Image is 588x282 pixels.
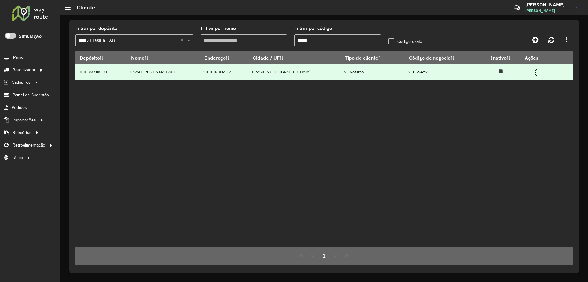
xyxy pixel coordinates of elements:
[12,104,27,111] span: Pedidos
[12,154,23,161] span: Tático
[520,51,557,64] th: Ações
[201,25,236,32] label: Filtrar por nome
[294,25,332,32] label: Filtrar por código
[511,1,524,14] a: Contato Rápido
[481,51,521,64] th: Inativo
[127,51,200,64] th: Nome
[525,8,571,13] span: [PERSON_NAME]
[249,64,341,80] td: BRASILIA / [GEOGRAPHIC_DATA]
[127,64,200,80] td: CAVALEIROS DA MADRUG
[525,2,571,8] h3: [PERSON_NAME]
[405,51,481,64] th: Código de negócio
[12,79,31,86] span: Cadastros
[75,64,127,80] td: CDD Brasilia - XB
[200,51,249,64] th: Endereço
[405,64,481,80] td: 71059477
[19,33,42,40] label: Simulação
[75,51,127,64] th: Depósito
[249,51,341,64] th: Cidade / UF
[13,129,32,136] span: Relatórios
[388,38,422,45] label: Código exato
[318,250,330,262] button: 1
[200,64,249,80] td: SIBIPIRUNA 62
[13,142,45,148] span: Retroalimentação
[13,117,36,123] span: Importações
[13,92,49,98] span: Painel de Sugestão
[341,51,405,64] th: Tipo de cliente
[13,54,24,61] span: Painel
[341,64,405,80] td: 5 - Noturna
[180,37,186,44] span: Clear all
[75,25,117,32] label: Filtrar por depósito
[13,67,36,73] span: Roteirizador
[71,4,95,11] h2: Cliente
